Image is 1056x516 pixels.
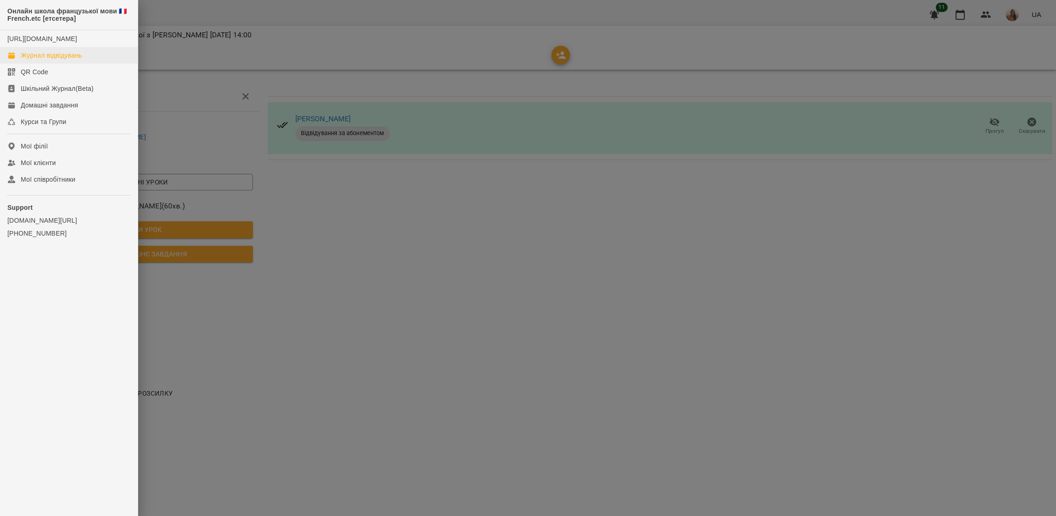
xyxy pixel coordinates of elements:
[21,158,56,167] div: Мої клієнти
[21,51,82,60] div: Журнал відвідувань
[21,117,66,126] div: Курси та Групи
[7,203,130,212] p: Support
[7,7,130,23] span: Онлайн школа французької мови 🇫🇷 French.etc [етсетера]
[7,229,130,238] a: [PHONE_NUMBER]
[21,101,78,110] div: Домашні завдання
[7,35,77,42] a: [URL][DOMAIN_NAME]
[21,67,48,77] div: QR Code
[21,175,76,184] div: Мої співробітники
[21,142,48,151] div: Мої філії
[7,216,130,225] a: [DOMAIN_NAME][URL]
[21,84,94,93] div: Шкільний Журнал(Beta)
